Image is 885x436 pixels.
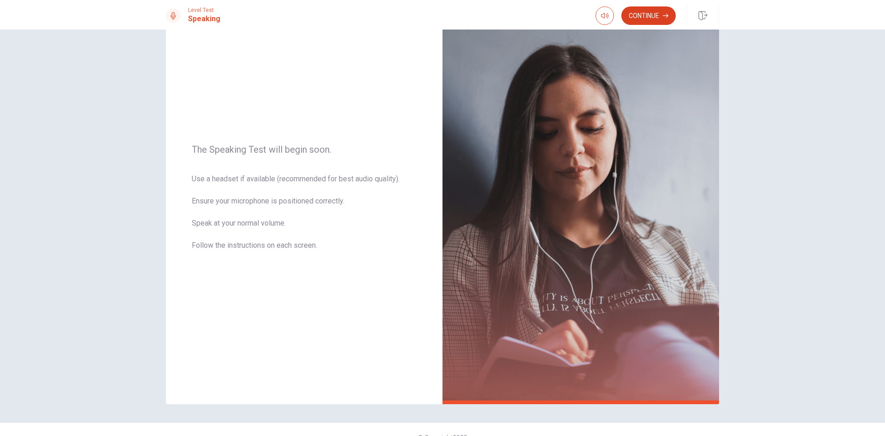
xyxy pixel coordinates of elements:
img: speaking intro [442,2,719,404]
span: The Speaking Test will begin soon. [192,144,417,155]
button: Continue [621,6,676,25]
h1: Speaking [188,13,220,24]
span: Use a headset if available (recommended for best audio quality). Ensure your microphone is positi... [192,173,417,262]
span: Level Test [188,7,220,13]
